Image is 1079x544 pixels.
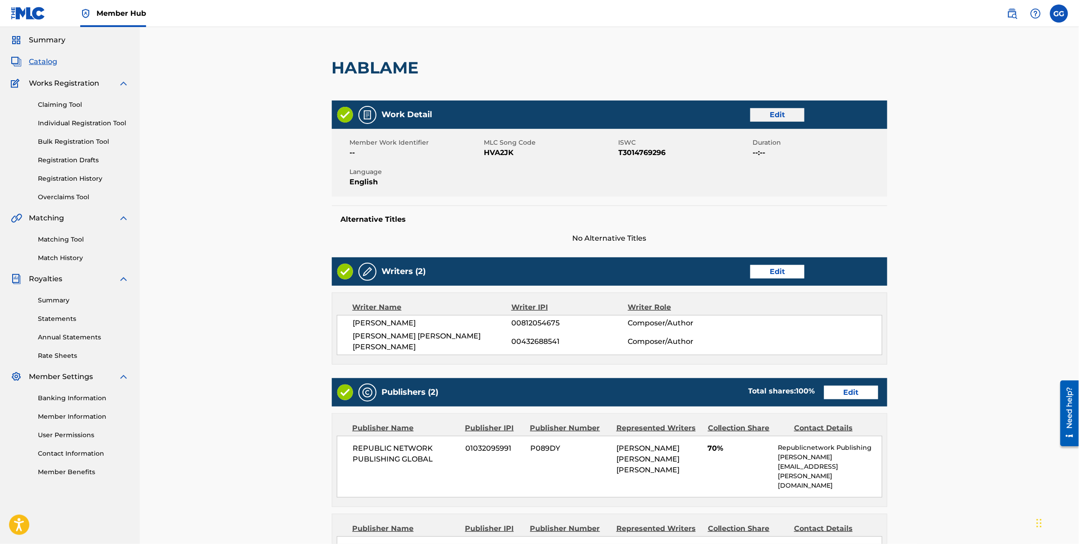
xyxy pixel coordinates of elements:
[616,444,680,474] span: [PERSON_NAME] [PERSON_NAME] [PERSON_NAME]
[748,386,815,397] div: Total shares:
[616,423,701,434] div: Represented Writers
[465,423,523,434] div: Publisher IPI
[38,174,129,183] a: Registration History
[38,393,129,403] a: Banking Information
[118,371,129,382] img: expand
[11,78,23,89] img: Works Registration
[1007,8,1018,19] img: search
[332,233,887,244] span: No Alternative Titles
[1037,510,1042,537] div: Drag
[708,423,787,434] div: Collection Share
[753,138,885,147] span: Duration
[29,213,64,224] span: Matching
[511,302,628,313] div: Writer IPI
[753,147,885,158] span: --:--
[29,78,99,89] span: Works Registration
[353,523,459,534] div: Publisher Name
[350,177,482,187] span: English
[628,318,734,329] span: Composer/Author
[353,318,512,329] span: [PERSON_NAME]
[38,192,129,202] a: Overclaims Tool
[619,138,751,147] span: ISWC
[11,274,22,284] img: Royalties
[484,147,616,158] span: HVA2JK
[362,110,373,120] img: Work Detail
[96,8,146,18] span: Member Hub
[353,443,459,465] span: REPUBLIC NETWORK PUBLISHING GLOBAL
[38,467,129,477] a: Member Benefits
[824,386,878,399] a: Edit
[29,56,57,67] span: Catalog
[382,266,426,277] h5: Writers (2)
[530,423,610,434] div: Publisher Number
[118,213,129,224] img: expand
[362,266,373,277] img: Writers
[1034,501,1079,544] iframe: Chat Widget
[38,235,129,244] a: Matching Tool
[350,167,482,177] span: Language
[1027,5,1045,23] div: Help
[794,523,873,534] div: Contact Details
[29,371,93,382] span: Member Settings
[350,138,482,147] span: Member Work Identifier
[337,384,353,400] img: Valid
[484,138,616,147] span: MLC Song Code
[778,453,882,490] p: [PERSON_NAME][EMAIL_ADDRESS][PERSON_NAME][DOMAIN_NAME]
[530,523,610,534] div: Publisher Number
[382,387,439,398] h5: Publishers (2)
[11,213,22,224] img: Matching
[337,107,353,123] img: Valid
[118,78,129,89] img: expand
[778,443,882,453] p: Republicnetwork Publishing
[341,215,878,224] h5: Alternative Titles
[38,137,129,146] a: Bulk Registration Tool
[750,108,804,122] a: Edit
[794,423,873,434] div: Contact Details
[350,147,482,158] span: --
[353,423,459,434] div: Publisher Name
[38,155,129,165] a: Registration Drafts
[38,333,129,342] a: Annual Statements
[382,110,432,120] h5: Work Detail
[616,523,701,534] div: Represented Writers
[750,265,804,279] a: Edit
[628,302,734,313] div: Writer Role
[38,351,129,361] a: Rate Sheets
[465,443,523,454] span: 01032095991
[708,443,771,454] span: 70%
[29,35,65,46] span: Summary
[38,430,129,440] a: User Permissions
[38,119,129,128] a: Individual Registration Tool
[38,296,129,305] a: Summary
[337,264,353,279] img: Valid
[80,8,91,19] img: Top Rightsholder
[11,56,57,67] a: CatalogCatalog
[530,443,610,454] span: P089DY
[619,147,751,158] span: T3014769296
[362,387,373,398] img: Publishers
[1054,377,1079,449] iframe: Resource Center
[38,314,129,324] a: Statements
[796,387,815,395] span: 100 %
[353,302,512,313] div: Writer Name
[1050,5,1068,23] div: User Menu
[708,523,787,534] div: Collection Share
[465,523,523,534] div: Publisher IPI
[38,449,129,458] a: Contact Information
[511,336,628,347] span: 00432688541
[628,336,734,347] span: Composer/Author
[353,331,512,352] span: [PERSON_NAME] [PERSON_NAME] [PERSON_NAME]
[11,35,65,46] a: SummarySummary
[511,318,628,329] span: 00812054675
[11,7,46,20] img: MLC Logo
[11,35,22,46] img: Summary
[11,56,22,67] img: Catalog
[38,100,129,110] a: Claiming Tool
[332,58,423,78] h2: HABLAME
[11,371,22,382] img: Member Settings
[118,274,129,284] img: expand
[1030,8,1041,19] img: help
[38,253,129,263] a: Match History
